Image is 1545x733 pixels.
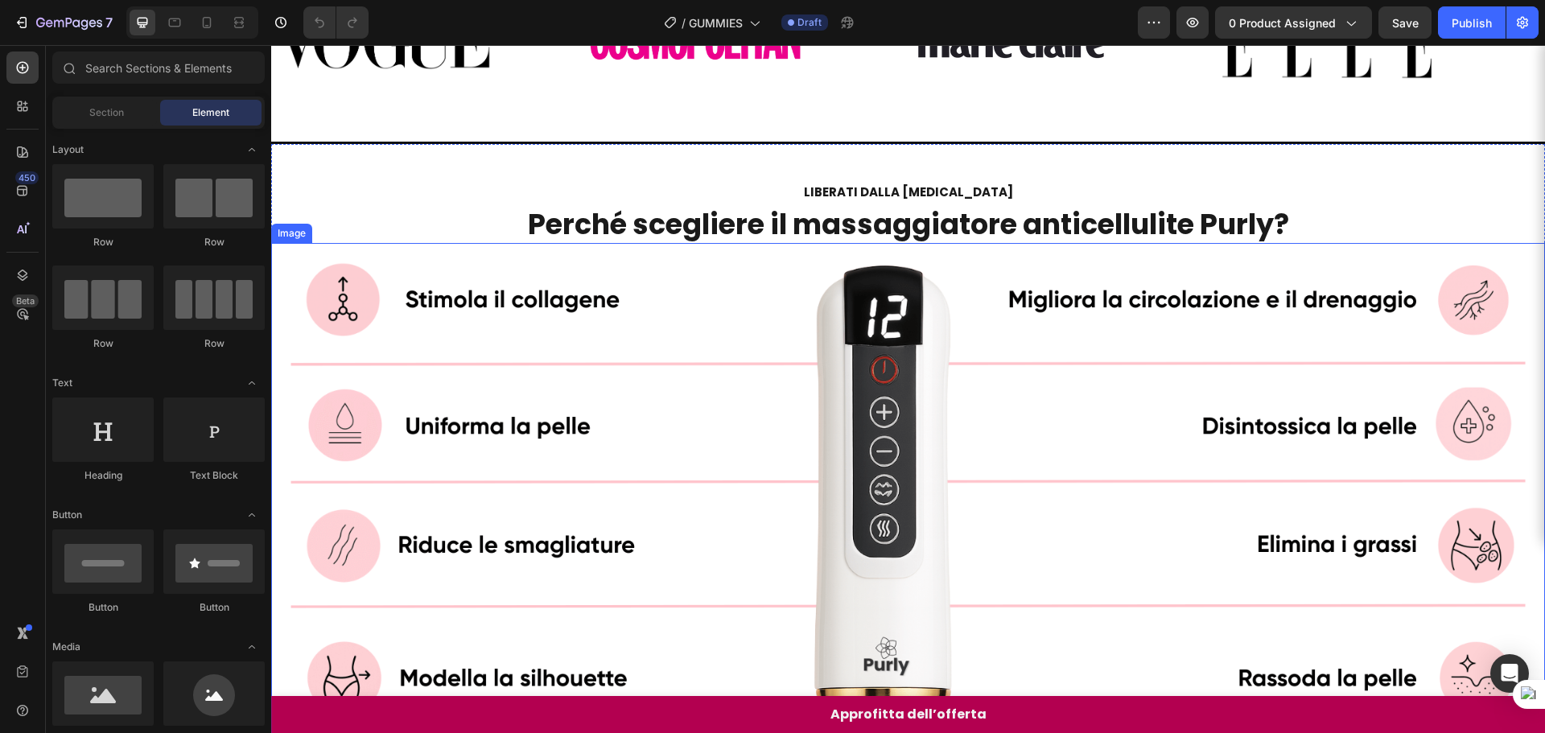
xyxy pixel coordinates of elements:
[239,137,265,163] span: Toggle open
[89,105,124,120] span: Section
[271,45,1545,733] iframe: Design area
[15,171,39,184] div: 450
[105,13,113,32] p: 7
[682,14,686,31] span: /
[1229,14,1336,31] span: 0 product assigned
[52,51,265,84] input: Search Sections & Elements
[257,159,1018,199] strong: Perché scegliere il massaggiatore anticellulite Purly?
[52,235,154,249] div: Row
[303,6,369,39] div: Undo/Redo
[6,6,120,39] button: 7
[1378,6,1432,39] button: Save
[559,661,715,678] p: Approfitta dell’offerta
[797,15,822,30] span: Draft
[1215,6,1372,39] button: 0 product assigned
[1452,14,1492,31] div: Publish
[3,181,38,196] div: Image
[52,468,154,483] div: Heading
[689,14,743,31] span: GUMMIES
[163,336,265,351] div: Row
[533,138,742,155] strong: LIBERATI DALLA [MEDICAL_DATA]
[52,600,154,615] div: Button
[12,294,39,307] div: Beta
[52,376,72,390] span: Text
[1490,654,1529,693] div: Open Intercom Messenger
[163,600,265,615] div: Button
[239,502,265,528] span: Toggle open
[1438,6,1506,39] button: Publish
[52,508,82,522] span: Button
[52,336,154,351] div: Row
[192,105,229,120] span: Element
[163,235,265,249] div: Row
[239,634,265,660] span: Toggle open
[163,468,265,483] div: Text Block
[52,640,80,654] span: Media
[239,370,265,396] span: Toggle open
[1392,16,1419,30] span: Save
[52,142,84,157] span: Layout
